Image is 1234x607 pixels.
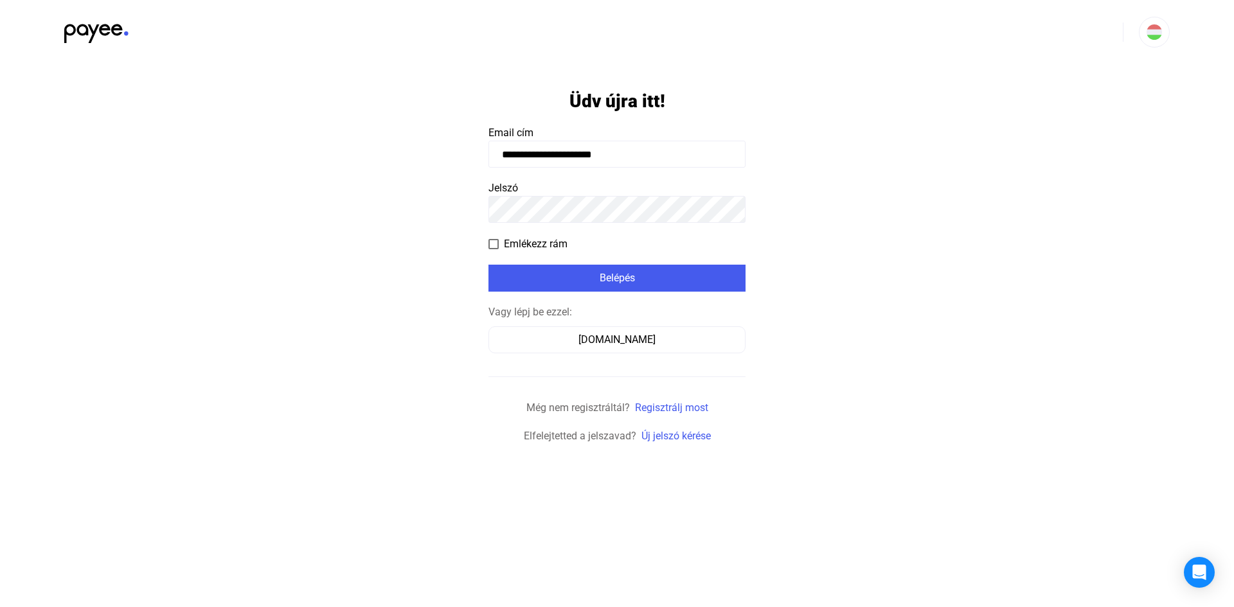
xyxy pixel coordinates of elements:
[488,326,746,353] button: [DOMAIN_NAME]
[488,333,746,346] a: [DOMAIN_NAME]
[635,401,708,414] a: Regisztrálj most
[504,236,568,252] span: Emlékezz rám
[1184,557,1215,588] div: Open Intercom Messenger
[526,401,630,414] span: Még nem regisztráltál?
[524,430,636,442] span: Elfelejtetted a jelszavad?
[492,270,742,286] div: Belépés
[493,332,741,347] div: [DOMAIN_NAME]
[64,17,129,43] img: black-payee-blue-dot.svg
[488,265,746,292] button: Belépés
[1147,24,1162,40] img: HU
[488,304,746,320] div: Vagy lépj be ezzel:
[641,430,711,442] a: Új jelszó kérése
[1139,17,1170,48] button: HU
[488,127,533,139] span: Email cím
[488,182,518,194] span: Jelszó
[569,90,665,112] h1: Üdv újra itt!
